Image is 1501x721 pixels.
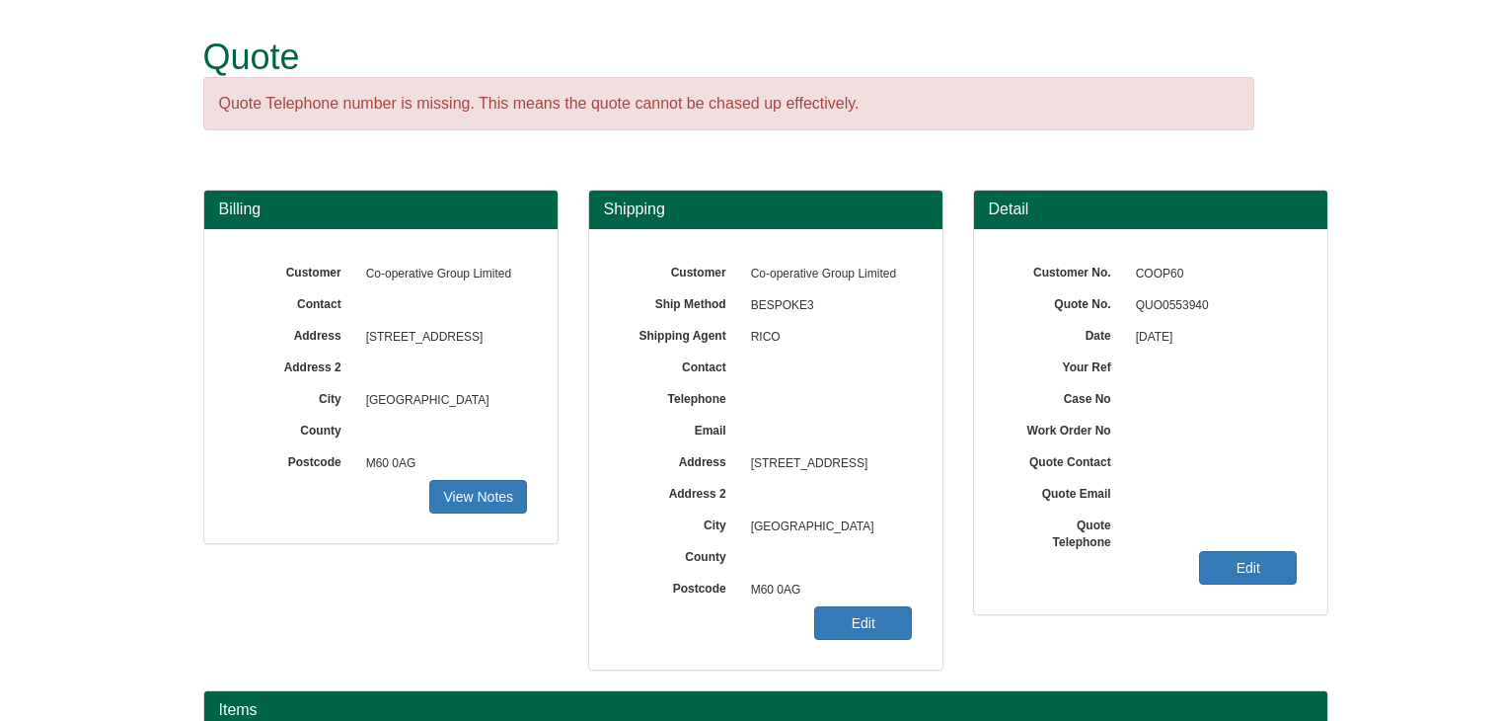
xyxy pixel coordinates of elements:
label: Your Ref [1004,354,1126,376]
span: [DATE] [1126,322,1298,354]
span: M60 0AG [356,448,528,480]
label: Work Order No [1004,417,1126,440]
label: Quote No. [1004,290,1126,313]
label: Email [619,417,741,440]
span: M60 0AG [741,575,913,606]
span: [GEOGRAPHIC_DATA] [356,385,528,417]
span: RICO [741,322,913,354]
span: QUO0553940 [1126,290,1298,322]
label: Ship Method [619,290,741,313]
label: Address [619,448,741,471]
span: [STREET_ADDRESS] [356,322,528,354]
a: View Notes [429,480,527,514]
label: Customer [234,259,356,281]
label: Postcode [619,575,741,598]
a: Edit [1199,551,1297,585]
a: Edit [814,606,912,640]
label: Shipping Agent [619,322,741,345]
label: Contact [619,354,741,376]
label: Customer No. [1004,259,1126,281]
span: Co-operative Group Limited [356,259,528,290]
label: Date [1004,322,1126,345]
label: Telephone [619,385,741,408]
label: County [619,543,741,566]
label: Case No [1004,385,1126,408]
span: [GEOGRAPHIC_DATA] [741,512,913,543]
label: Address 2 [619,480,741,503]
h3: Shipping [604,200,928,218]
label: County [234,417,356,440]
div: Quote Telephone number is missing. This means the quote cannot be chased up effectively. [203,77,1254,131]
h3: Billing [219,200,543,218]
label: Quote Telephone [1004,512,1126,551]
h2: Items [219,701,1313,719]
label: Quote Email [1004,480,1126,503]
h3: Detail [989,200,1313,218]
span: BESPOKE3 [741,290,913,322]
label: Quote Contact [1004,448,1126,471]
label: Address [234,322,356,345]
span: [STREET_ADDRESS] [741,448,913,480]
label: City [234,385,356,408]
h1: Quote [203,38,1254,77]
label: Postcode [234,448,356,471]
label: Contact [234,290,356,313]
label: City [619,512,741,534]
span: COOP60 [1126,259,1298,290]
span: Co-operative Group Limited [741,259,913,290]
label: Address 2 [234,354,356,376]
label: Customer [619,259,741,281]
